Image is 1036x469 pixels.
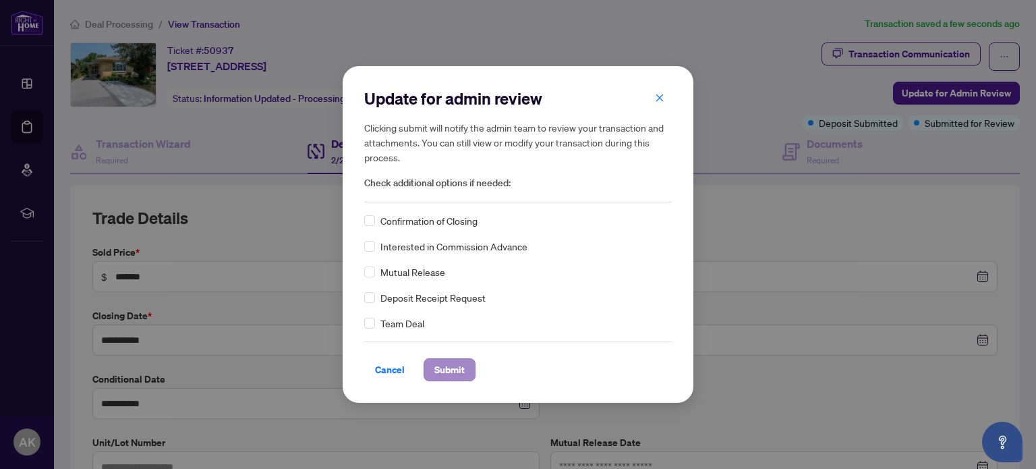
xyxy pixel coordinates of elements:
span: Interested in Commission Advance [380,239,527,254]
span: Check additional options if needed: [364,175,672,191]
span: Confirmation of Closing [380,213,478,228]
h2: Update for admin review [364,88,672,109]
button: Open asap [982,422,1023,462]
span: Cancel [375,359,405,381]
button: Cancel [364,358,415,381]
span: Team Deal [380,316,424,331]
span: Submit [434,359,465,381]
span: Mutual Release [380,265,445,279]
button: Submit [424,358,476,381]
span: Deposit Receipt Request [380,290,486,305]
h5: Clicking submit will notify the admin team to review your transaction and attachments. You can st... [364,120,672,165]
span: close [655,93,664,103]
